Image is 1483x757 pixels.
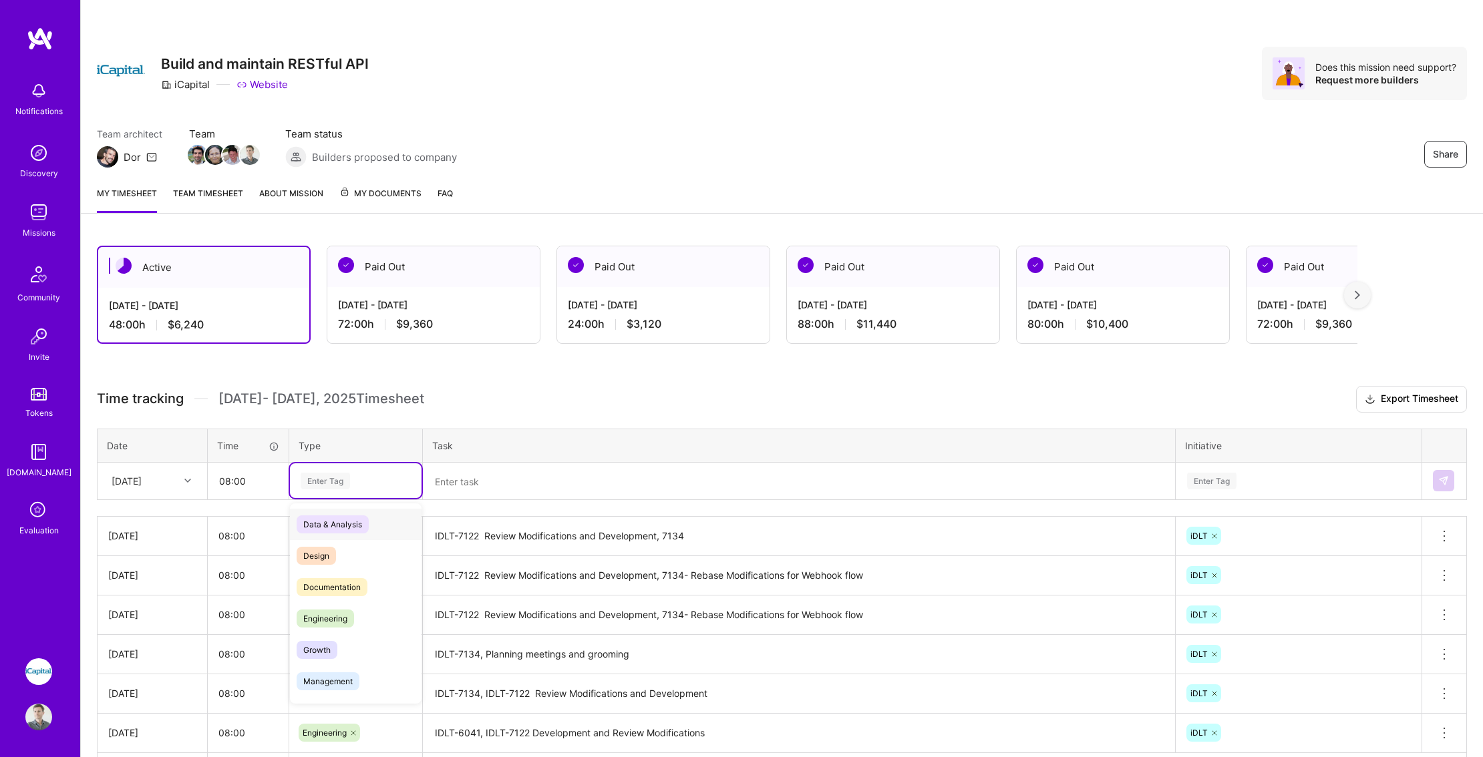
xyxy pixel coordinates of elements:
[108,607,196,621] div: [DATE]
[161,79,172,90] i: icon CompanyGray
[1185,439,1412,453] div: Initiative
[1315,317,1352,331] span: $9,360
[208,676,289,711] input: HH:MM
[312,150,457,164] span: Builders proposed to company
[25,704,52,730] img: User Avatar
[1190,649,1208,659] span: iDLT
[217,439,279,453] div: Time
[22,704,55,730] a: User Avatar
[423,429,1176,462] th: Task
[25,439,52,465] img: guide book
[208,636,289,672] input: HH:MM
[189,127,259,141] span: Team
[27,27,53,51] img: logo
[112,474,142,488] div: [DATE]
[146,152,157,162] i: icon Mail
[20,166,58,180] div: Discovery
[297,609,354,627] span: Engineering
[25,199,52,226] img: teamwork
[15,104,63,118] div: Notifications
[19,523,59,537] div: Evaluation
[285,127,457,141] span: Team status
[627,317,661,331] span: $3,120
[557,246,770,287] div: Paid Out
[25,406,53,420] div: Tokens
[798,317,989,331] div: 88:00 h
[161,55,369,72] h3: Build and maintain RESTful API
[297,515,369,533] span: Data & Analysis
[97,127,162,141] span: Team architect
[1190,688,1208,698] span: iDLT
[424,636,1174,673] textarea: IDLT-7134, Planning meetings and grooming
[798,257,814,273] img: Paid Out
[424,715,1174,752] textarea: IDLT-6041, IDLT-7122 Development and Review Modifications
[22,658,55,685] a: iCapital: Build and maintain RESTful API
[25,323,52,350] img: Invite
[108,726,196,740] div: [DATE]
[206,144,224,166] a: Team Member Avatar
[424,676,1174,712] textarea: IDLT-7134, IDLT-7122 Review Modifications and Development
[285,146,307,168] img: Builders proposed to company
[297,641,337,659] span: Growth
[161,77,210,91] div: iCapital
[1027,317,1218,331] div: 80:00 h
[1190,728,1208,738] span: iDLT
[205,145,225,165] img: Team Member Avatar
[17,290,60,304] div: Community
[218,391,424,407] span: [DATE] - [DATE] , 2025 Timesheet
[188,145,208,165] img: Team Member Avatar
[98,247,309,288] div: Active
[1027,257,1043,273] img: Paid Out
[26,498,51,523] i: icon SelectionTeam
[339,186,422,201] span: My Documents
[97,391,184,407] span: Time tracking
[1190,609,1208,619] span: iDLT
[1086,317,1128,331] span: $10,400
[108,529,196,543] div: [DATE]
[338,298,529,312] div: [DATE] - [DATE]
[108,568,196,582] div: [DATE]
[424,597,1174,634] textarea: IDLT-7122 Review Modifications and Development, 7134- Rebase Modifications for Webhook flow
[297,547,336,565] span: Design
[1190,570,1208,580] span: iDLT
[97,146,118,168] img: Team Architect
[1356,386,1467,413] button: Export Timesheet
[396,317,433,331] span: $9,360
[184,477,191,484] i: icon Chevron
[108,686,196,700] div: [DATE]
[568,257,584,273] img: Paid Out
[424,557,1174,594] textarea: IDLT-7122 Review Modifications and Development, 7134- Rebase Modifications for Webhook flow
[438,186,453,213] a: FAQ
[98,429,208,462] th: Date
[787,246,999,287] div: Paid Out
[327,246,540,287] div: Paid Out
[1438,475,1449,486] img: Submit
[173,186,243,213] a: Team timesheet
[116,258,132,274] img: Active
[1365,393,1375,407] i: icon Download
[798,298,989,312] div: [DATE] - [DATE]
[1315,73,1456,86] div: Request more builders
[1257,257,1273,273] img: Paid Out
[568,317,759,331] div: 24:00 h
[29,350,49,364] div: Invite
[208,463,288,499] input: HH:MM
[1257,298,1448,312] div: [DATE] - [DATE]
[339,186,422,213] a: My Documents
[208,557,289,593] input: HH:MM
[189,144,206,166] a: Team Member Avatar
[168,318,204,332] span: $6,240
[1273,57,1305,89] img: Avatar
[7,465,71,479] div: [DOMAIN_NAME]
[297,578,367,596] span: Documentation
[297,672,359,690] span: Management
[568,298,759,312] div: [DATE] - [DATE]
[424,518,1174,555] textarea: IDLT-7122 Review Modifications and Development, 7134
[240,145,260,165] img: Team Member Avatar
[97,186,157,213] a: My timesheet
[1355,290,1360,300] img: right
[108,647,196,661] div: [DATE]
[1257,317,1448,331] div: 72:00 h
[222,145,242,165] img: Team Member Avatar
[1187,471,1237,491] div: Enter Tag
